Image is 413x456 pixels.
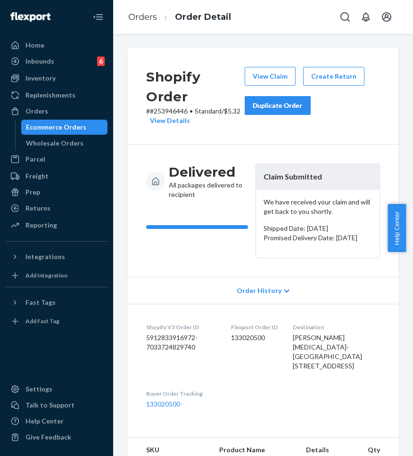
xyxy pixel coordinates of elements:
[303,67,364,86] button: Create Return
[6,249,107,264] button: Integrations
[190,107,193,115] span: •
[6,201,107,216] a: Returns
[377,8,396,26] button: Open account menu
[6,71,107,86] a: Inventory
[25,416,64,426] div: Help Center
[169,163,248,199] div: All packages delivered to recipient
[6,268,107,283] a: Add Integration
[25,317,59,325] div: Add Fast Tag
[6,398,107,413] button: Talk to Support
[25,106,48,116] div: Orders
[245,67,296,86] button: View Claim
[121,3,239,31] ol: breadcrumbs
[6,430,107,445] button: Give Feedback
[293,323,380,331] dt: Destination
[256,164,380,190] header: Claim Submitted
[169,163,248,180] h3: Delivered
[6,218,107,233] a: Reporting
[25,384,52,394] div: Settings
[25,41,44,50] div: Home
[25,298,56,307] div: Fast Tags
[6,169,107,184] a: Freight
[388,204,406,252] button: Help Center
[356,8,375,26] button: Open notifications
[231,333,278,342] dd: 133020500
[21,136,108,151] a: Wholesale Orders
[146,106,245,125] p: # #253946446 / $5.32
[25,57,54,66] div: Inbounds
[253,101,303,110] div: Duplicate Order
[195,107,222,115] span: Standard
[293,334,362,370] span: [PERSON_NAME][MEDICAL_DATA]-[GEOGRAPHIC_DATA] [STREET_ADDRESS]
[26,122,86,132] div: Ecommerce Orders
[336,8,355,26] button: Open Search Box
[146,390,216,398] dt: Buyer Order Tracking
[146,67,245,106] h2: Shopify Order
[128,12,157,22] a: Orders
[25,171,49,181] div: Freight
[6,314,107,329] a: Add Fast Tag
[25,155,45,164] div: Parcel
[25,400,74,410] div: Talk to Support
[175,12,231,22] a: Order Detail
[237,286,281,295] span: Order History
[6,88,107,103] a: Replenishments
[25,252,65,261] div: Integrations
[6,104,107,119] a: Orders
[146,323,216,331] dt: Shopify V3 Order ID
[6,38,107,53] a: Home
[6,152,107,167] a: Parcel
[6,295,107,310] button: Fast Tags
[97,57,105,66] div: 6
[10,12,50,22] img: Flexport logo
[25,220,57,230] div: Reporting
[352,428,404,451] iframe: Opens a widget where you can chat to one of our agents
[89,8,107,26] button: Close Navigation
[26,138,83,148] div: Wholesale Orders
[6,54,107,69] a: Inbounds6
[231,323,278,331] dt: Flexport Order ID
[146,400,180,408] a: 133020500
[146,333,216,352] dd: 5912833916972-7033724829740
[25,73,56,83] div: Inventory
[25,187,40,197] div: Prep
[146,116,190,125] button: View Details
[25,432,71,442] div: Give Feedback
[264,233,372,243] p: Promised Delivery Date: [DATE]
[25,90,75,100] div: Replenishments
[25,271,67,279] div: Add Integration
[264,224,372,233] p: Shipped Date: [DATE]
[6,185,107,200] a: Prep
[245,96,311,115] button: Duplicate Order
[6,382,107,397] a: Settings
[6,414,107,429] a: Help Center
[25,204,50,213] div: Returns
[264,197,372,216] p: We have received your claim and will get back to you shortly.
[21,120,108,135] a: Ecommerce Orders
